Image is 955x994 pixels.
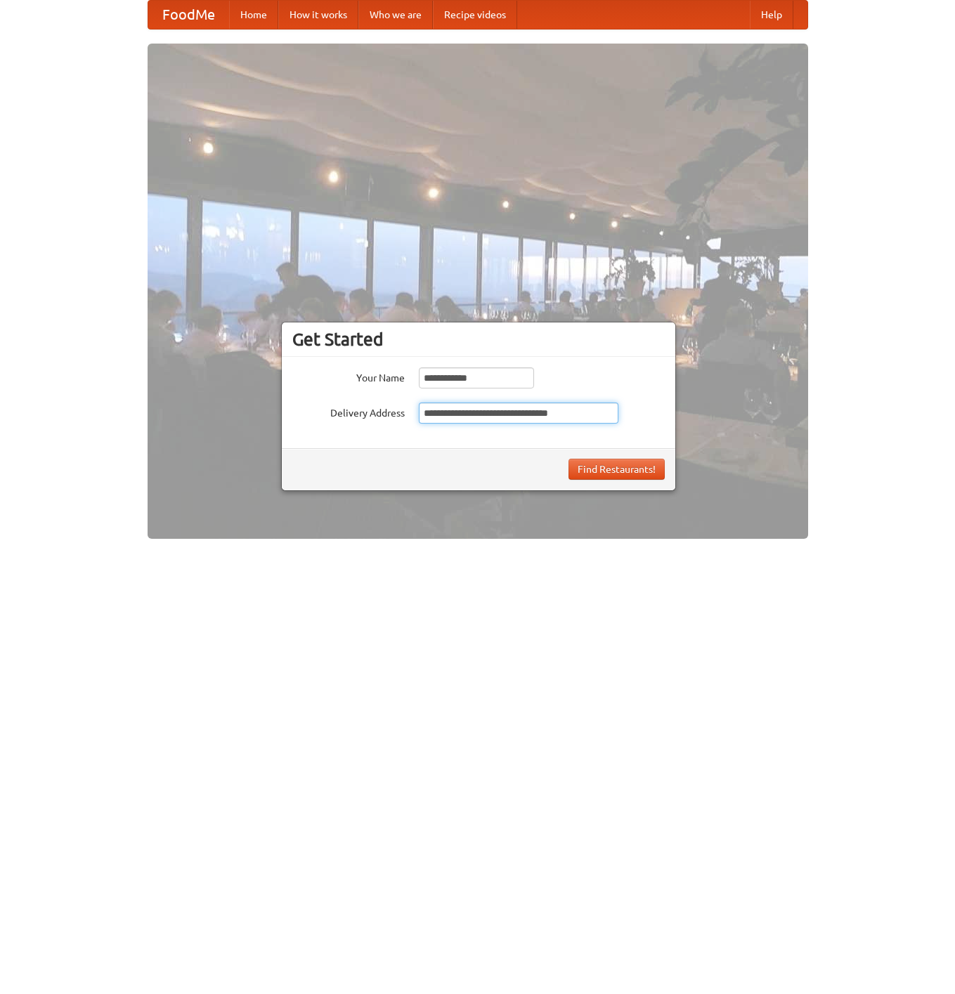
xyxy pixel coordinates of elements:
label: Your Name [292,367,405,385]
label: Delivery Address [292,403,405,420]
a: Who we are [358,1,433,29]
a: Home [229,1,278,29]
a: Recipe videos [433,1,517,29]
a: How it works [278,1,358,29]
h3: Get Started [292,329,665,350]
a: FoodMe [148,1,229,29]
button: Find Restaurants! [569,459,665,480]
a: Help [750,1,793,29]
